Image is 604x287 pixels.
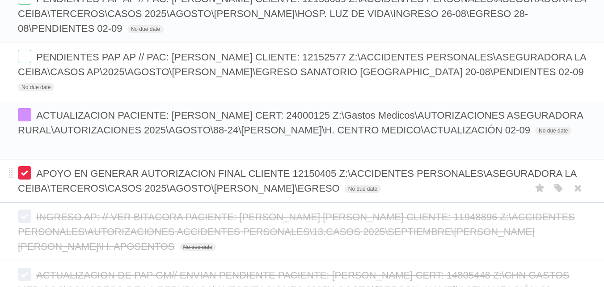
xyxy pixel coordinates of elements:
span: APOYO EN GENERAR AUTORIZACION FINAL CLIENTE 12150405 Z:\ACCIDENTES PERSONALES\ASEGURADORA LA CEIB... [18,168,576,194]
span: INGRESO AP: // VER BITACORA PACIENTE: [PERSON_NAME] [PERSON_NAME] CLIENTE: 11948896 Z:\ACCIDENTES... [18,211,575,252]
label: Done [18,166,31,180]
label: Done [18,50,31,63]
span: No due date [535,127,571,135]
span: No due date [345,185,381,193]
span: No due date [127,25,164,33]
label: Done [18,268,31,281]
span: No due date [180,243,216,251]
span: No due date [18,83,54,91]
label: Star task [532,181,549,196]
label: Done [18,108,31,121]
label: Done [18,210,31,223]
span: PENDIENTES PAP AP // PAC: [PERSON_NAME] CLIENTE: 12152577 Z:\ACCIDENTES PERSONALES\ASEGURADORA LA... [18,51,586,77]
span: ACTUALIZACION PACIENTE: [PERSON_NAME] CERT: 24000125 Z:\Gastos Medicos\AUTORIZACIONES ASEGURADORA... [18,110,583,136]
